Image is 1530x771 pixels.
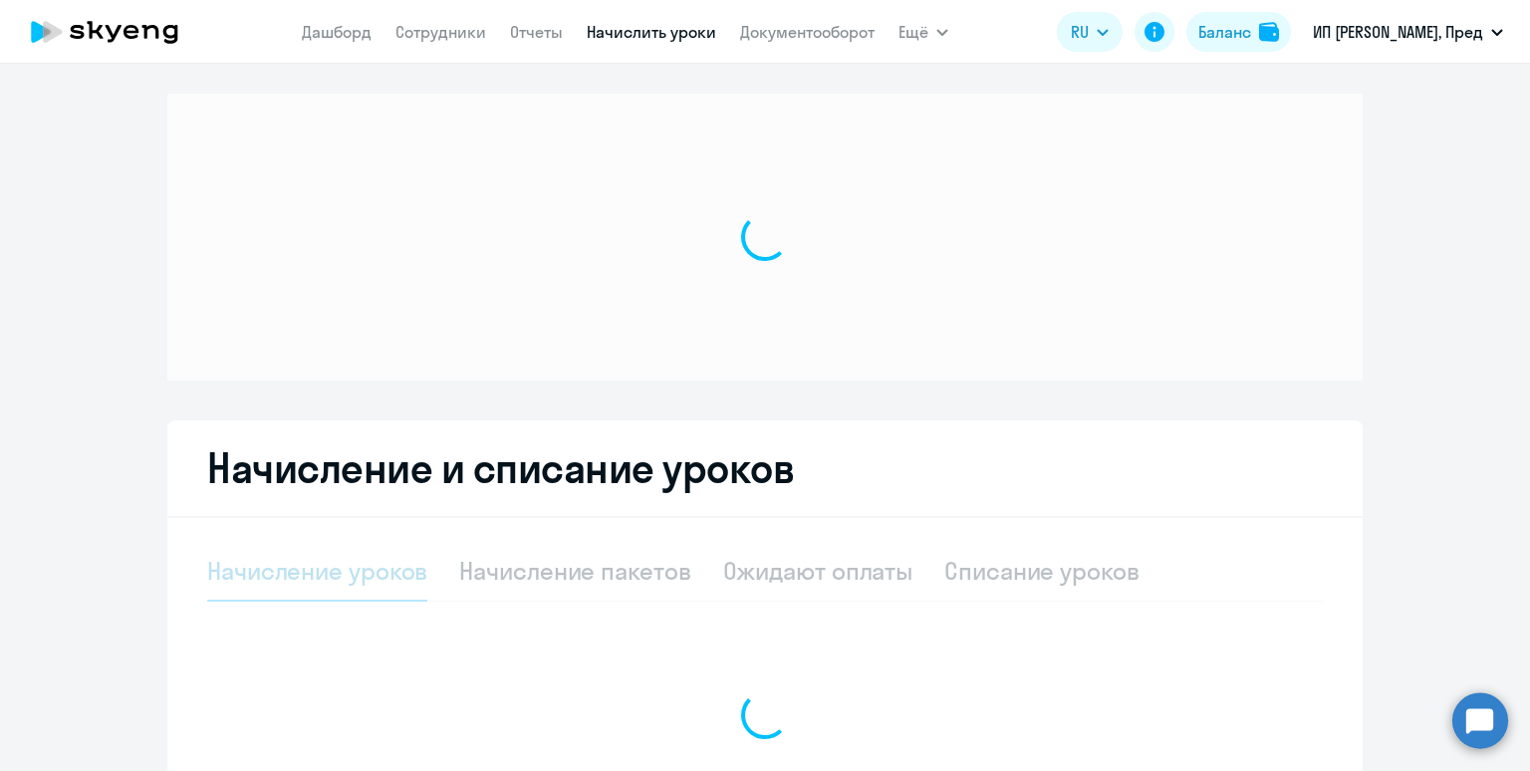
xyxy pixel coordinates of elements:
[587,22,716,42] a: Начислить уроки
[1303,8,1513,56] button: ИП [PERSON_NAME], Пред
[395,22,486,42] a: Сотрудники
[510,22,563,42] a: Отчеты
[1186,12,1291,52] button: Балансbalance
[1259,22,1279,42] img: balance
[207,444,1323,492] h2: Начисление и списание уроков
[898,12,948,52] button: Ещё
[898,20,928,44] span: Ещё
[1071,20,1089,44] span: RU
[302,22,372,42] a: Дашборд
[740,22,875,42] a: Документооборот
[1313,20,1483,44] p: ИП [PERSON_NAME], Пред
[1057,12,1123,52] button: RU
[1198,20,1251,44] div: Баланс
